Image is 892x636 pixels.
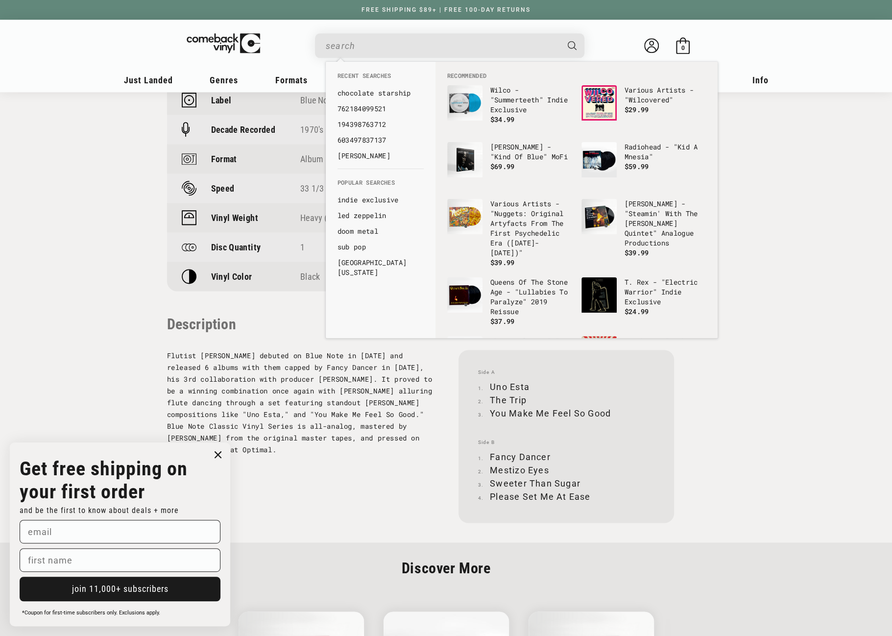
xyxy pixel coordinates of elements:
[581,336,617,371] img: Incubus - "Light Grenades" Regular
[442,272,577,331] li: default_products: Queens Of The Stone Age - "Lullabies To Paralyze" 2019 Reissue
[447,277,572,326] a: Queens Of The Stone Age - "Lullabies To Paralyze" 2019 Reissue Queens Of The Stone Age - "Lullabi...
[442,72,711,80] li: Recommended
[20,548,220,572] input: first name
[447,277,482,313] img: Queens Of The Stone Age - "Lullabies To Paralyze" 2019 Reissue
[124,75,173,85] span: Just Landed
[478,450,654,464] li: Fancy Dancer
[333,255,429,280] li: default_suggestions: hotel california
[210,75,238,85] span: Genres
[442,194,577,272] li: default_products: Various Artists - "Nuggets: Original Artyfacts From The First Psychedelic Era (...
[338,151,424,161] a: [PERSON_NAME]
[211,271,252,282] p: Vinyl Color
[211,183,235,194] p: Speed
[447,142,572,189] a: Miles Davis - "Kind Of Blue" MoFi [PERSON_NAME] - "Kind Of Blue" MoFi $69.99
[581,85,706,132] a: Various Artists - "Wilcovered" Various Artists - "Wilcovered" $29.99
[300,271,320,282] span: Black
[625,277,706,307] p: T. Rex - "Electric Warrior" Indie Exclusive
[625,142,706,162] p: Radiohead - "Kid A Mnesia"
[490,162,515,171] span: $69.99
[625,307,649,316] span: $24.99
[577,80,711,137] li: default_products: Various Artists - "Wilcovered"
[333,239,429,255] li: default_suggestions: sub pop
[581,277,706,324] a: T. Rex - "Electric Warrior" Indie Exclusive T. Rex - "Electric Warrior" Indie Exclusive $24.99
[478,393,654,407] li: The Trip
[681,44,684,51] span: 0
[625,248,649,257] span: $39.99
[625,105,649,114] span: $29.99
[326,36,558,56] input: When autocomplete results are available use up and down arrows to review and enter to select
[581,142,706,189] a: Radiohead - "Kid A Mnesia" Radiohead - "Kid A Mnesia" $59.99
[490,142,572,162] p: [PERSON_NAME] - "Kind Of Blue" MoFi
[20,506,179,515] span: and be the first to know about deals + more
[478,440,654,445] span: Side B
[442,331,577,388] li: default_products: The Beatles - "1"
[352,6,540,13] a: FREE SHIPPING $89+ | FREE 100-DAY RETURNS
[478,477,654,490] li: Sweeter Than Sugar
[577,137,711,194] li: default_products: Radiohead - "Kid A Mnesia"
[333,117,429,132] li: recent_searches: 194398763712
[581,277,617,313] img: T. Rex - "Electric Warrior" Indie Exclusive
[20,577,220,601] button: join 11,000+ subscribers
[338,135,424,145] a: 603497837137
[625,85,706,105] p: Various Artists - "Wilcovered"
[442,137,577,194] li: default_products: Miles Davis - "Kind Of Blue" MoFi
[211,95,232,105] p: Label
[581,85,617,121] img: Various Artists - "Wilcovered"
[333,148,429,164] li: recent_searches: elton john
[300,242,305,252] span: 1
[300,95,335,105] a: Blue Note
[625,199,706,248] p: [PERSON_NAME] - "Steamin' With The [PERSON_NAME] Quintet" Analogue Productions
[625,336,706,356] p: Incubus - "Light Grenades" Regular
[333,178,429,192] li: Popular Searches
[490,258,515,267] span: $39.99
[338,120,424,129] a: 194398763712
[333,208,429,223] li: default_suggestions: led zeppelin
[326,62,435,169] div: Recent Searches
[490,277,572,317] p: Queens Of The Stone Age - "Lullabies To Paralyze" 2019 Reissue
[478,490,654,503] li: Please Set Me At Ease
[300,183,343,194] a: 33 1/3 RPM
[752,75,769,85] span: Info
[300,95,419,105] div: ,
[211,242,261,252] p: Disc Quantity
[338,195,424,205] a: indie exclusive
[577,194,711,263] li: default_products: Miles Davis - "Steamin' With The Miles Davis Quintet" Analogue Productions
[490,199,572,258] p: Various Artists - "Nuggets: Original Artyfacts From The First Psychedelic Era ([DATE]-[DATE])"
[338,242,424,252] a: sub pop
[447,199,572,268] a: Various Artists - "Nuggets: Original Artyfacts From The First Psychedelic Era (1965-1968)" Variou...
[300,154,323,164] a: Album
[435,62,718,338] div: Recommended
[333,192,429,208] li: default_suggestions: indie exclusive
[333,223,429,239] li: default_suggestions: doom metal
[22,610,160,616] span: *Coupon for first-time subscribers only. Exclusions apply.
[490,85,572,115] p: Wilco - "Summerteeth" Indie Exclusive
[442,80,577,137] li: default_products: Wilco - "Summerteeth" Indie Exclusive
[338,226,424,236] a: doom metal
[447,142,482,177] img: Miles Davis - "Kind Of Blue" MoFi
[478,464,654,477] li: Mestizo Eyes
[338,211,424,220] a: led zeppelin
[315,33,584,58] div: Search
[447,336,482,371] img: The Beatles - "1"
[211,213,258,223] p: Vinyl Weight
[559,33,585,58] button: Search
[338,88,424,98] a: chocolate starship
[326,169,435,285] div: Popular Searches
[581,199,617,234] img: Miles Davis - "Steamin' With The Miles Davis Quintet" Analogue Productions
[333,132,429,148] li: recent_searches: 603497837137
[300,124,323,135] a: 1970's
[211,124,275,135] p: Decade Recorded
[333,72,429,85] li: Recent Searches
[447,336,572,383] a: The Beatles - "1" The Beatles - "1"
[20,457,188,503] strong: Get free shipping on your first order
[167,316,434,333] p: Description
[275,75,308,85] span: Formats
[478,369,654,375] span: Side A
[338,104,424,114] a: 762184099521
[333,101,429,117] li: recent_searches: 762184099521
[300,213,364,223] a: Heavy (180-200g)
[490,115,515,124] span: $34.99
[577,272,711,329] li: default_products: T. Rex - "Electric Warrior" Indie Exclusive
[478,380,654,393] li: Uno Esta
[167,350,434,456] p: Flutist [PERSON_NAME] debuted on Blue Note in [DATE] and released 6 albums with them capped by Fa...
